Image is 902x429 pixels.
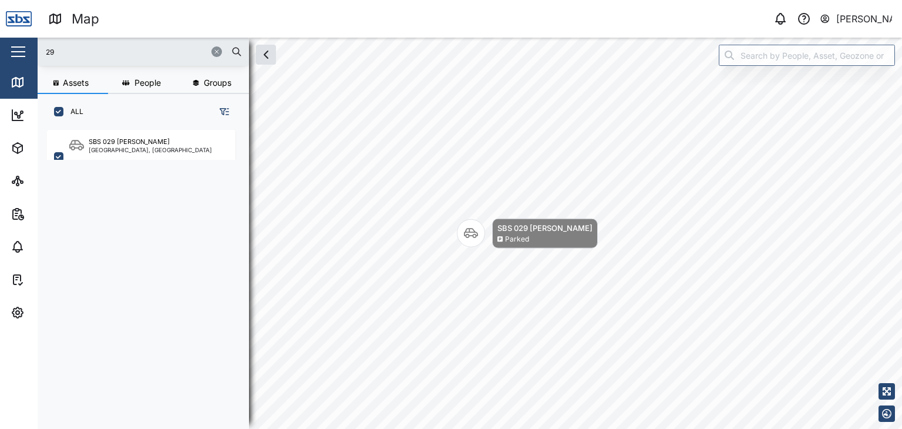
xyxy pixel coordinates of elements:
[819,11,893,27] button: [PERSON_NAME]
[204,79,231,87] span: Groups
[45,43,242,61] input: Search assets or drivers
[31,76,57,89] div: Map
[72,9,99,29] div: Map
[31,273,63,286] div: Tasks
[38,38,902,429] canvas: Map
[6,6,32,32] img: Main Logo
[31,142,67,155] div: Assets
[31,240,67,253] div: Alarms
[134,79,161,87] span: People
[457,219,598,249] div: Map marker
[719,45,895,66] input: Search by People, Asset, Geozone or Place
[31,207,70,220] div: Reports
[63,79,89,87] span: Assets
[836,12,893,26] div: [PERSON_NAME]
[31,306,72,319] div: Settings
[31,109,83,122] div: Dashboard
[497,222,593,234] div: SBS 029 [PERSON_NAME]
[505,234,529,245] div: Parked
[63,107,83,116] label: ALL
[89,147,212,153] div: [GEOGRAPHIC_DATA], [GEOGRAPHIC_DATA]
[89,137,170,147] div: SBS 029 [PERSON_NAME]
[31,175,59,187] div: Sites
[47,126,248,420] div: grid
